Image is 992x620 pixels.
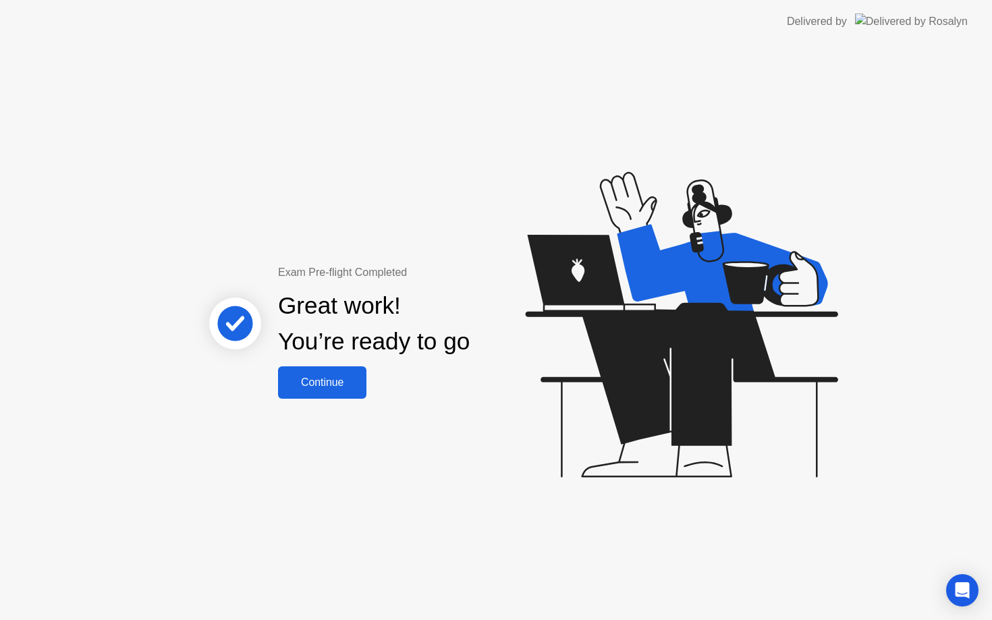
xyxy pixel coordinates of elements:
[278,264,557,281] div: Exam Pre-flight Completed
[278,288,470,360] div: Great work! You’re ready to go
[855,13,968,29] img: Delivered by Rosalyn
[787,13,847,30] div: Delivered by
[278,366,366,399] button: Continue
[282,376,362,389] div: Continue
[946,574,979,607] div: Open Intercom Messenger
